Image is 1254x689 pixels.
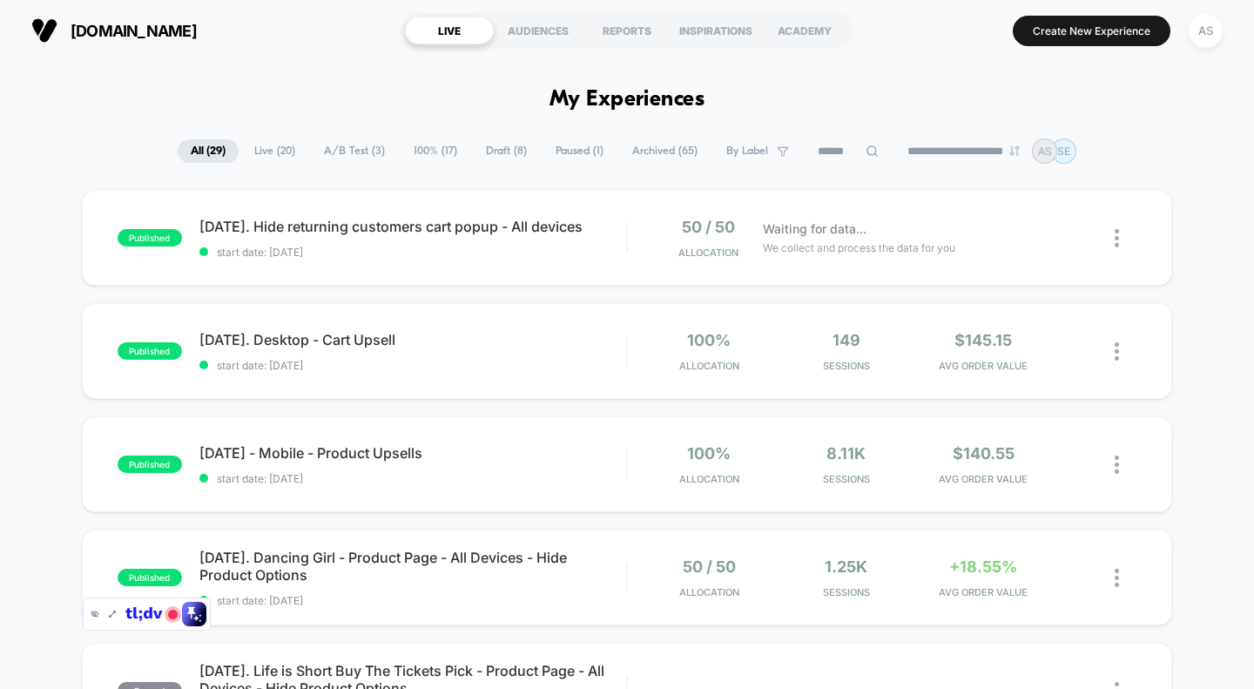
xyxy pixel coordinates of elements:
span: published [118,342,182,360]
span: 50 / 50 [682,218,735,236]
span: Sessions [782,586,910,598]
span: [DOMAIN_NAME] [71,22,197,40]
span: start date: [DATE] [199,246,627,259]
span: Paused ( 1 ) [543,139,617,163]
span: 8.11k [826,444,866,463]
span: 50 / 50 [683,557,736,576]
span: Sessions [782,473,910,485]
span: [DATE]. Dancing Girl - Product Page - All Devices - Hide Product Options [199,549,627,584]
h1: My Experiences [549,87,705,112]
span: Allocation [678,247,738,259]
button: Create New Experience [1013,16,1170,46]
img: end [1009,145,1020,156]
span: Allocation [679,473,739,485]
span: Sessions [782,360,910,372]
div: AUDIENCES [494,17,583,44]
span: AVG ORDER VALUE [920,473,1048,485]
img: close [1115,342,1119,361]
span: By Label [726,145,768,158]
span: Draft ( 8 ) [473,139,540,163]
span: [DATE]. Desktop - Cart Upsell [199,331,627,348]
button: AS [1183,13,1228,49]
span: 1.25k [825,557,867,576]
img: Visually logo [31,17,57,44]
span: [DATE]. Hide returning customers cart popup - All devices [199,218,627,235]
span: Archived ( 65 ) [619,139,711,163]
span: Allocation [679,360,739,372]
span: All ( 29 ) [178,139,239,163]
span: +18.55% [949,557,1017,576]
div: AS [1189,14,1223,48]
span: start date: [DATE] [199,594,627,607]
span: published [118,569,182,586]
span: $140.55 [953,444,1015,463]
span: start date: [DATE] [199,359,627,372]
span: Live ( 20 ) [241,139,308,163]
div: INSPIRATIONS [671,17,760,44]
img: close [1115,229,1119,247]
span: published [118,229,182,247]
span: $145.15 [954,331,1012,349]
button: [DOMAIN_NAME] [26,17,202,44]
span: 149 [833,331,860,349]
p: AS [1038,145,1052,158]
span: A/B Test ( 3 ) [311,139,398,163]
span: AVG ORDER VALUE [920,586,1048,598]
span: [DATE] - Mobile - Product Upsells [199,444,627,462]
span: published [118,456,182,473]
img: close [1115,569,1119,587]
span: 100% ( 17 ) [401,139,470,163]
span: Waiting for data... [763,220,866,239]
div: ACADEMY [760,17,849,44]
span: AVG ORDER VALUE [920,360,1048,372]
div: REPORTS [583,17,671,44]
div: LIVE [405,17,494,44]
img: close [1115,456,1119,474]
span: 100% [687,444,731,463]
span: 100% [687,331,731,349]
span: start date: [DATE] [199,472,627,485]
span: We collect and process the data for you [763,240,955,256]
span: Allocation [679,586,739,598]
p: SE [1057,145,1070,158]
